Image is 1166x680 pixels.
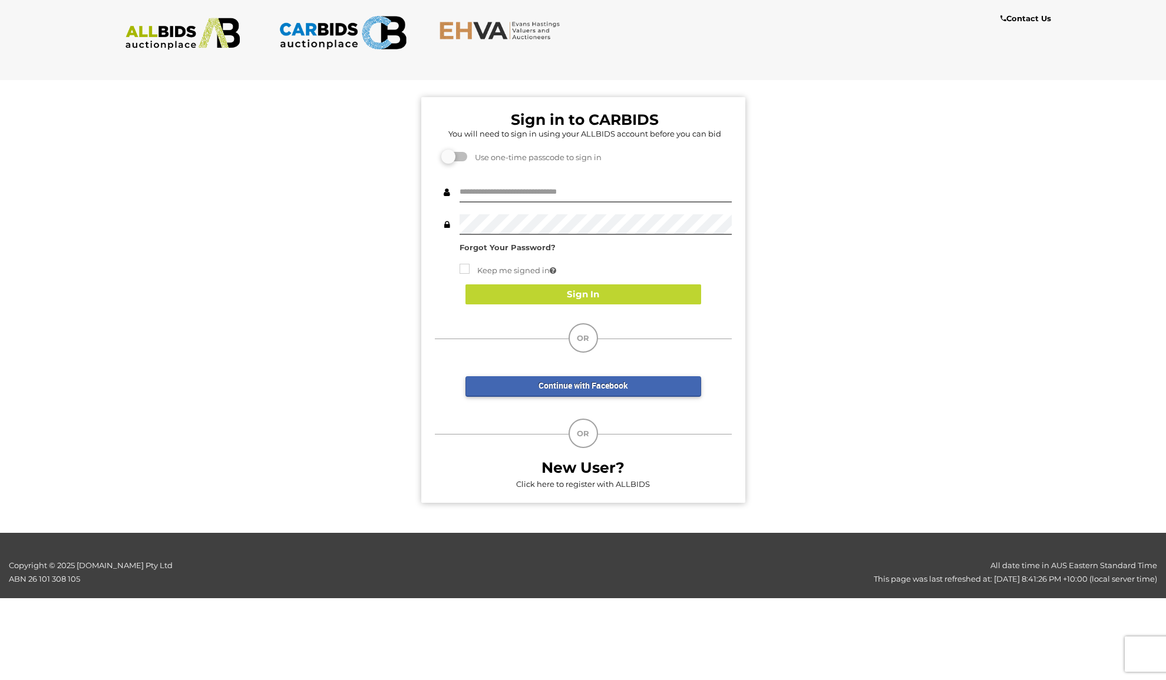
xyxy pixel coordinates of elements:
img: ALLBIDS.com.au [119,18,247,50]
b: Sign in to CARBIDS [511,111,659,128]
a: Forgot Your Password? [460,243,556,252]
div: OR [569,323,598,353]
span: Use one-time passcode to sign in [469,152,602,162]
img: CARBIDS.com.au [279,12,407,54]
div: All date time in AUS Eastern Standard Time This page was last refreshed at: [DATE] 8:41:26 PM +10... [292,559,1166,586]
label: Keep me signed in [460,264,556,277]
div: OR [569,419,598,448]
b: Contact Us [1000,14,1051,23]
b: New User? [541,459,625,476]
button: Sign In [465,284,701,305]
h5: You will need to sign in using your ALLBIDS account before you can bid [438,130,732,138]
a: Contact Us [1000,12,1054,25]
img: EHVA.com.au [439,21,567,40]
a: Click here to register with ALLBIDS [516,479,650,489]
a: Continue with Facebook [465,376,701,397]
